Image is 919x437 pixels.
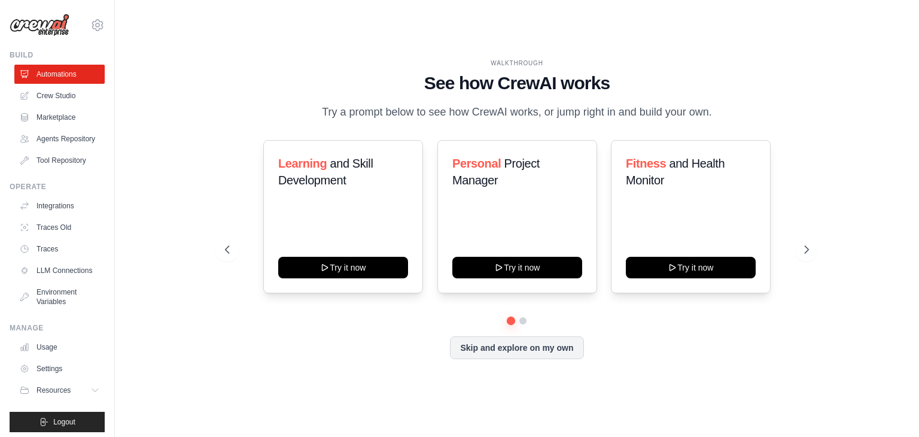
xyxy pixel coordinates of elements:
div: Operate [10,182,105,192]
button: Try it now [278,257,408,278]
div: Manage [10,323,105,333]
button: Skip and explore on my own [450,336,583,359]
a: Automations [14,65,105,84]
span: and Health Monitor [626,157,725,187]
div: Build [10,50,105,60]
a: Settings [14,359,105,378]
span: Logout [53,417,75,427]
a: Tool Repository [14,151,105,170]
img: Logo [10,14,69,37]
span: Learning [278,157,327,170]
a: Environment Variables [14,283,105,311]
iframe: Chat Widget [859,380,919,437]
h1: See how CrewAI works [225,72,809,94]
a: LLM Connections [14,261,105,280]
a: Traces Old [14,218,105,237]
span: Fitness [626,157,666,170]
span: Resources [36,386,71,395]
a: Marketplace [14,108,105,127]
a: Usage [14,338,105,357]
span: Personal [452,157,501,170]
button: Try it now [452,257,582,278]
a: Traces [14,239,105,259]
button: Resources [14,381,105,400]
button: Try it now [626,257,756,278]
a: Integrations [14,196,105,216]
button: Logout [10,412,105,432]
div: WALKTHROUGH [225,59,809,68]
a: Crew Studio [14,86,105,105]
a: Agents Repository [14,129,105,148]
span: Project Manager [452,157,540,187]
p: Try a prompt below to see how CrewAI works, or jump right in and build your own. [316,104,718,121]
